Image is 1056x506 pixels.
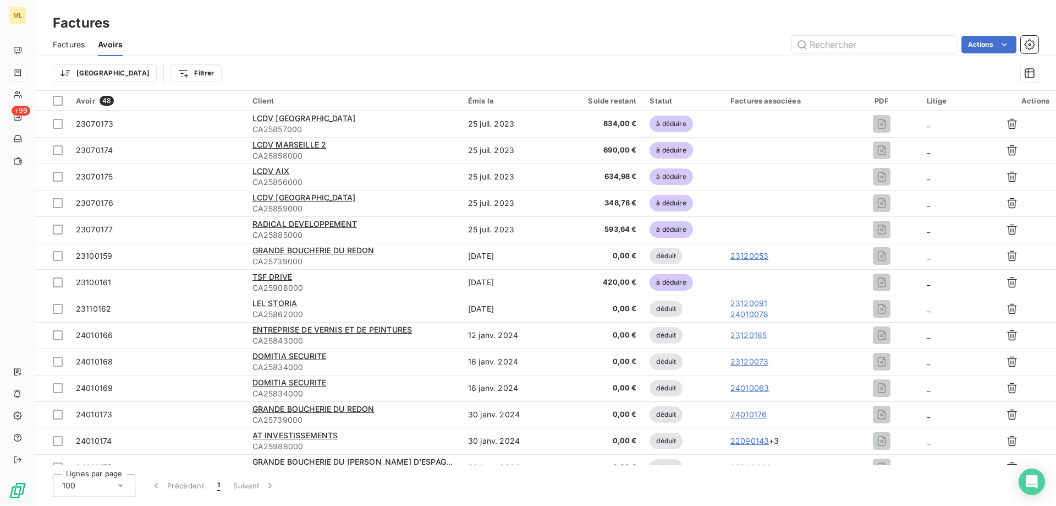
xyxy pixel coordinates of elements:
[252,96,455,105] div: Client
[252,388,455,399] span: CA25834000
[650,327,683,344] span: déduit
[927,172,930,181] span: _
[850,96,914,105] div: PDF
[650,116,692,132] span: à déduire
[927,330,930,340] span: _
[252,335,455,346] span: CA25843000
[76,410,112,419] span: 24010173
[562,436,636,447] span: 0,00 €
[461,243,555,269] td: [DATE]
[9,482,26,499] img: Logo LeanPay
[144,474,211,497] button: Précédent
[461,322,555,349] td: 12 janv. 2024
[252,298,298,308] span: LEL STORIA
[927,383,930,393] span: _
[562,277,636,288] span: 420,00 €
[927,119,930,128] span: _
[961,36,1016,53] button: Actions
[76,463,112,472] span: 24010175
[562,303,636,314] span: 0,00 €
[927,357,930,366] span: _
[562,383,636,394] span: 0,00 €
[650,168,692,185] span: à déduire
[730,436,779,447] span: + 3
[252,362,455,373] span: CA25834000
[562,462,636,473] span: 0,00 €
[76,304,111,313] span: 23110162
[975,96,1049,105] div: Actions
[927,225,930,234] span: _
[252,203,455,214] span: CA25859000
[98,39,123,50] span: Avoirs
[252,193,355,202] span: LCDV [GEOGRAPHIC_DATA]
[227,474,282,497] button: Suivant
[927,463,930,472] span: _
[252,272,292,281] span: TSF DRIVE
[562,198,636,209] span: 348,78 €
[461,190,555,216] td: 25 juil. 2023
[730,383,769,394] a: 24010063
[650,459,683,476] span: déduit
[562,96,636,105] div: Solde restant
[927,251,930,260] span: _
[650,221,692,238] span: à déduire
[562,330,636,341] span: 0,00 €
[562,171,636,182] span: 634,98 €
[252,415,455,426] span: CA25739000
[100,96,114,106] span: 48
[461,137,555,164] td: 25 juil. 2023
[730,356,768,367] a: 23120073
[252,124,455,135] span: CA25857000
[562,409,636,420] span: 0,00 €
[76,330,113,340] span: 24010166
[730,409,767,420] a: 24010176
[76,145,113,155] span: 23070174
[53,13,109,33] h3: Factures
[76,172,113,181] span: 23070175
[461,349,555,375] td: 16 janv. 2024
[927,304,930,313] span: _
[211,474,227,497] button: 1
[461,375,555,401] td: 16 janv. 2024
[650,433,683,449] span: déduit
[461,216,555,243] td: 25 juil. 2023
[927,278,930,287] span: _
[730,330,767,341] a: 23120185
[650,274,692,291] span: à déduire
[252,177,455,188] span: CA25856000
[461,296,555,322] td: [DATE]
[650,301,683,317] span: déduit
[252,309,455,320] span: CA25862000
[76,119,113,128] span: 23070173
[252,457,457,466] span: GRANDE BOUCHERIE DU [PERSON_NAME] D'ESPAGNE
[650,96,717,105] div: Statut
[252,246,375,255] span: GRANDE BOUCHERIE DU REDON
[927,198,930,208] span: _
[562,224,636,235] span: 593,64 €
[927,436,930,445] span: _
[461,454,555,481] td: 30 janv. 2024
[562,118,636,129] span: 834,00 €
[9,7,26,24] div: ML
[76,357,113,366] span: 24010168
[252,140,326,149] span: LCDV MARSEILLE 2
[252,219,357,228] span: RADICAL DEVELOPPEMENT
[468,96,548,105] div: Émis le
[252,351,326,361] span: DOMITIA SECURITE
[252,113,355,123] span: LCDV [GEOGRAPHIC_DATA]
[252,256,455,267] span: CA25739000
[252,404,375,413] span: GRANDE BOUCHERIE DU REDON
[217,480,220,491] span: 1
[730,96,837,105] div: Factures associées
[252,282,455,293] span: CA25908000
[252,431,338,440] span: AT INVESTISSEMENTS
[76,198,113,208] span: 23070176
[562,251,636,262] span: 0,00 €
[562,145,636,156] span: 690,00 €
[252,230,455,241] span: CA25885000
[76,251,112,260] span: 23100159
[730,251,768,262] a: 23120053
[650,142,692,159] span: à déduire
[62,480,75,491] span: 100
[76,278,111,287] span: 23100161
